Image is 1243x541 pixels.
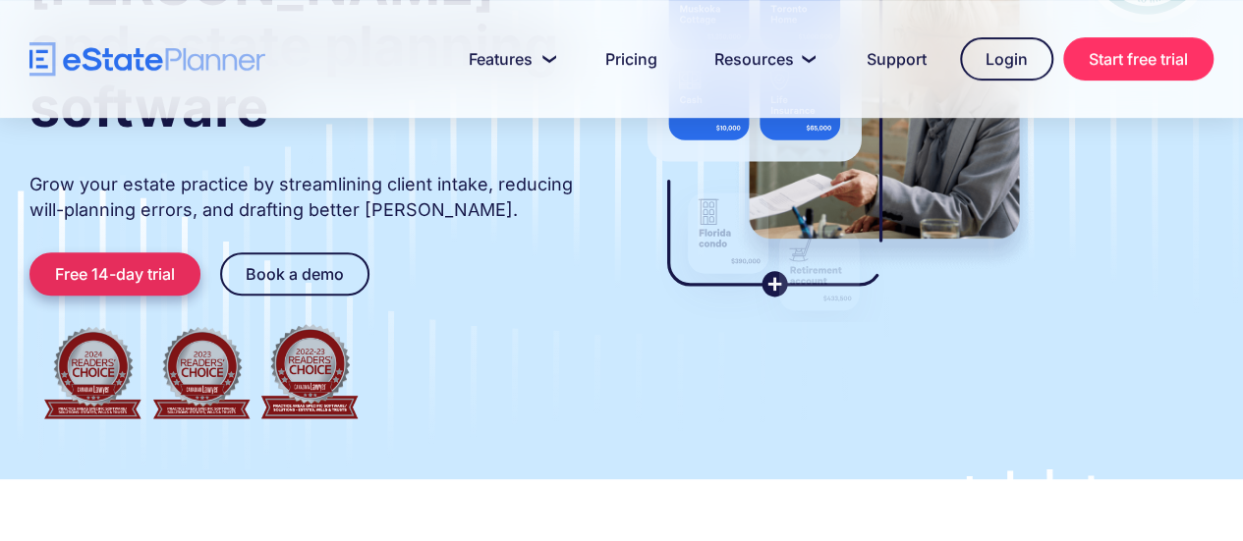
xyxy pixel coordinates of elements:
p: Grow your estate practice by streamlining client intake, reducing will-planning errors, and draft... [29,172,586,223]
a: Support [843,39,950,79]
a: Start free trial [1063,37,1214,81]
a: Resources [691,39,833,79]
a: Book a demo [220,252,369,296]
a: home [29,42,265,77]
a: Pricing [582,39,681,79]
a: Login [960,37,1053,81]
a: Features [445,39,572,79]
a: Free 14-day trial [29,252,200,296]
